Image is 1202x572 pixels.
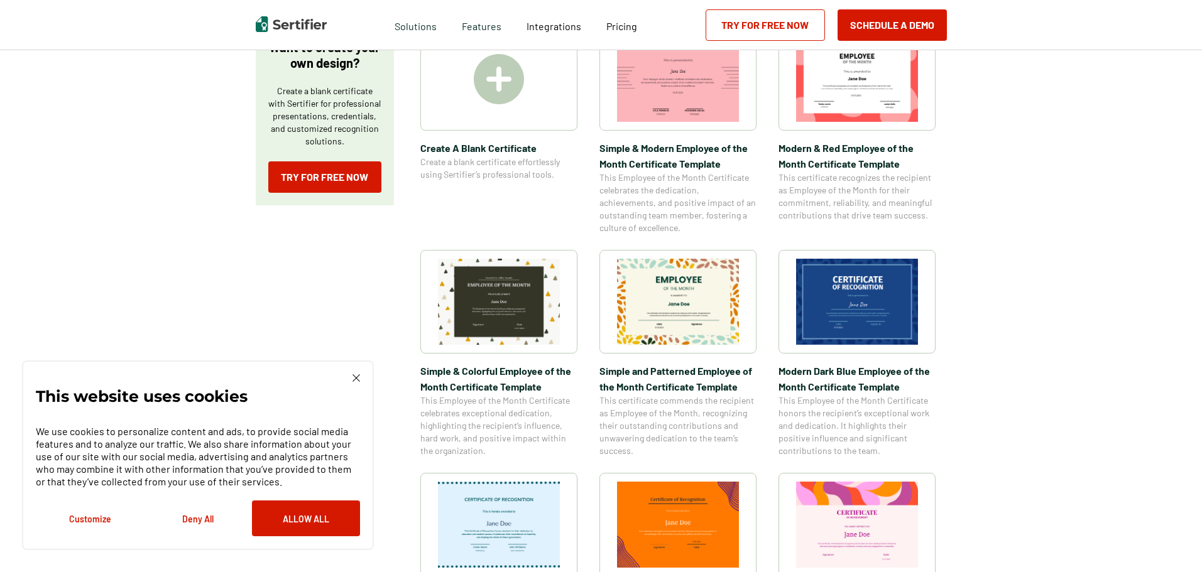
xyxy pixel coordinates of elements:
span: Simple & Colorful Employee of the Month Certificate Template [420,363,577,394]
span: This Employee of the Month Certificate celebrates exceptional dedication, highlighting the recipi... [420,394,577,457]
img: Simple & Modern Employee of the Month Certificate Template [617,36,739,122]
span: Solutions [395,17,437,33]
a: Integrations [527,17,581,33]
span: Create A Blank Certificate [420,140,577,156]
span: Integrations [527,20,581,32]
img: Cookie Popup Close [352,374,360,382]
a: Try for Free Now [706,9,825,41]
img: Create A Blank Certificate [474,54,524,104]
p: This website uses cookies [36,390,248,402]
span: Modern & Red Employee of the Month Certificate Template [779,140,936,171]
img: Simple and Patterned Employee of the Month Certificate Template [617,259,739,345]
button: Schedule a Demo [838,9,947,41]
button: Deny All [144,500,252,536]
a: Simple and Patterned Employee of the Month Certificate TemplateSimple and Patterned Employee of t... [599,250,757,457]
a: Try for Free Now [268,161,381,193]
img: Sertifier | Digital Credentialing Platform [256,16,327,32]
a: Simple & Colorful Employee of the Month Certificate TemplateSimple & Colorful Employee of the Mon... [420,250,577,457]
a: Simple & Modern Employee of the Month Certificate TemplateSimple & Modern Employee of the Month C... [599,27,757,234]
a: Pricing [606,17,637,33]
button: Allow All [252,500,360,536]
span: Modern Dark Blue Employee of the Month Certificate Template [779,363,936,394]
span: This Employee of the Month Certificate celebrates the dedication, achievements, and positive impa... [599,171,757,234]
img: Certificate of Recognition for Pastor [617,482,739,568]
p: We use cookies to personalize content and ads, to provide social media features and to analyze ou... [36,425,360,488]
span: Simple & Modern Employee of the Month Certificate Template [599,140,757,171]
img: Simple & Colorful Employee of the Month Certificate Template [438,259,560,345]
img: Modern Dark Blue Employee of the Month Certificate Template [796,259,918,345]
span: This certificate recognizes the recipient as Employee of the Month for their commitment, reliabil... [779,171,936,222]
img: Certificate of Recognition for Teachers Template [438,482,560,568]
span: Features [462,17,501,33]
img: Modern & Red Employee of the Month Certificate Template [796,36,918,122]
img: Certificate of Achievement for Preschool Template [796,482,918,568]
button: Customize [36,500,144,536]
span: This certificate commends the recipient as Employee of the Month, recognizing their outstanding c... [599,394,757,457]
p: Create a blank certificate with Sertifier for professional presentations, credentials, and custom... [268,85,381,148]
span: Create a blank certificate effortlessly using Sertifier’s professional tools. [420,156,577,181]
p: Want to create your own design? [268,40,381,71]
span: This Employee of the Month Certificate honors the recipient’s exceptional work and dedication. It... [779,394,936,457]
span: Pricing [606,20,637,32]
span: Simple and Patterned Employee of the Month Certificate Template [599,363,757,394]
a: Modern & Red Employee of the Month Certificate TemplateModern & Red Employee of the Month Certifi... [779,27,936,234]
a: Modern Dark Blue Employee of the Month Certificate TemplateModern Dark Blue Employee of the Month... [779,250,936,457]
iframe: Chat Widget [1139,512,1202,572]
